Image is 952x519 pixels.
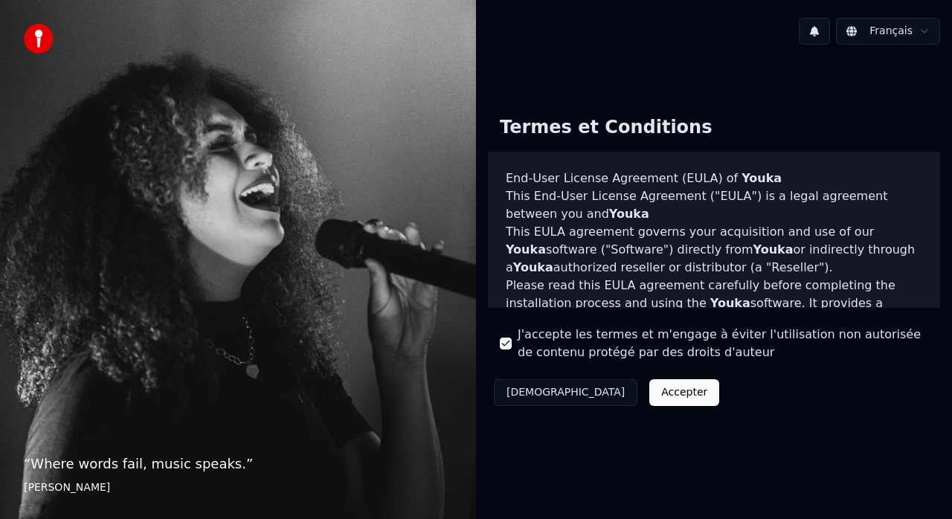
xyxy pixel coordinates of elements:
[649,379,719,406] button: Accepter
[518,326,928,361] label: J'accepte les termes et m'engage à éviter l'utilisation non autorisée de contenu protégé par des ...
[506,187,922,223] p: This End-User License Agreement ("EULA") is a legal agreement between you and
[488,104,724,152] div: Termes et Conditions
[710,296,750,310] span: Youka
[506,242,546,257] span: Youka
[506,277,922,348] p: Please read this EULA agreement carefully before completing the installation process and using th...
[506,170,922,187] h3: End-User License Agreement (EULA) of
[742,171,782,185] span: Youka
[24,480,452,495] footer: [PERSON_NAME]
[609,207,649,221] span: Youka
[24,24,54,54] img: youka
[494,379,637,406] button: [DEMOGRAPHIC_DATA]
[506,223,922,277] p: This EULA agreement governs your acquisition and use of our software ("Software") directly from o...
[513,260,553,274] span: Youka
[753,242,794,257] span: Youka
[24,454,452,474] p: “ Where words fail, music speaks. ”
